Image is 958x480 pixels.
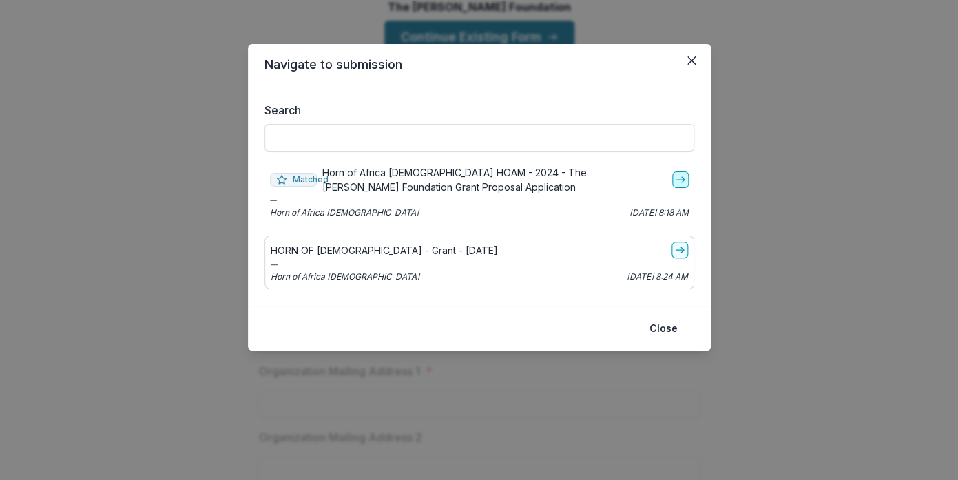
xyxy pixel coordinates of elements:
p: Horn of Africa [DEMOGRAPHIC_DATA] [270,207,419,219]
label: Search [264,102,686,118]
p: Horn of Africa [DEMOGRAPHIC_DATA] HOAM - 2024 - The [PERSON_NAME] Foundation Grant Proposal Appli... [322,165,667,194]
header: Navigate to submission [248,44,711,85]
p: [DATE] 8:24 AM [627,271,688,283]
p: HORN OF [DEMOGRAPHIC_DATA] - Grant - [DATE] [271,243,498,258]
span: Matched [270,173,317,187]
button: Close [641,317,686,340]
p: [DATE] 8:18 AM [629,207,689,219]
p: Horn of Africa [DEMOGRAPHIC_DATA] [271,271,419,283]
a: go-to [672,171,689,188]
button: Close [680,50,702,72]
a: go-to [671,242,688,258]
